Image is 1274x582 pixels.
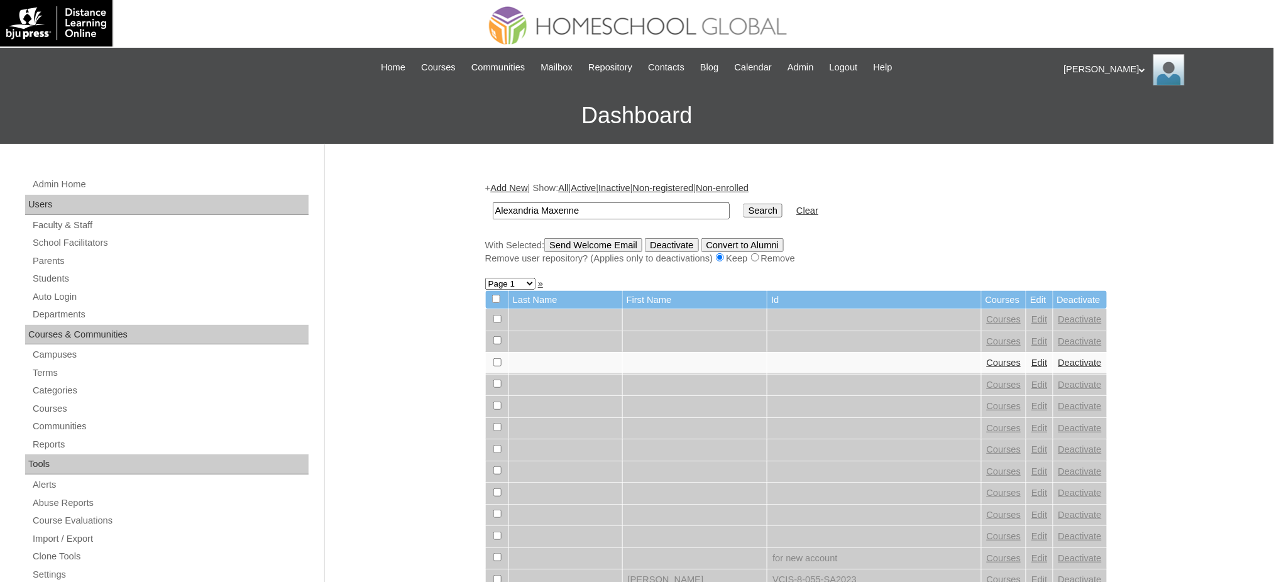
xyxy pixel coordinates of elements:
a: Courses [987,531,1021,541]
a: Deactivate [1058,423,1102,433]
img: Ariane Ebuen [1153,54,1185,85]
a: Alerts [31,477,309,493]
td: Deactivate [1053,291,1107,309]
a: Courses [987,423,1021,433]
a: Communities [465,60,532,75]
a: Courses [987,336,1021,346]
a: Parents [31,253,309,269]
a: Courses [987,488,1021,498]
a: Deactivate [1058,336,1102,346]
a: Edit [1031,314,1047,324]
a: Deactivate [1058,444,1102,454]
a: Edit [1031,380,1047,390]
a: Terms [31,365,309,381]
a: Active [571,183,596,193]
span: Home [381,60,405,75]
span: Communities [471,60,525,75]
span: Repository [588,60,632,75]
a: Home [375,60,412,75]
div: Remove user repository? (Applies only to deactivations) Keep Remove [485,252,1107,265]
a: Deactivate [1058,314,1102,324]
span: Calendar [735,60,772,75]
a: Repository [582,60,639,75]
td: Last Name [509,291,622,309]
a: Courses [987,401,1021,411]
h3: Dashboard [6,87,1268,144]
img: logo-white.png [6,6,106,40]
a: Deactivate [1058,401,1102,411]
span: Admin [788,60,814,75]
a: School Facilitators [31,235,309,251]
a: Contacts [642,60,691,75]
a: Clone Tools [31,549,309,564]
a: Courses [415,60,462,75]
input: Send Welcome Email [544,238,642,252]
input: Search [493,202,730,219]
a: Abuse Reports [31,495,309,511]
a: Edit [1031,466,1047,476]
a: Courses [987,314,1021,324]
a: Courses [987,358,1021,368]
a: Edit [1031,358,1047,368]
a: Non-registered [633,183,694,193]
span: Blog [700,60,718,75]
div: With Selected: [485,238,1107,265]
a: Edit [1031,444,1047,454]
td: First Name [623,291,767,309]
a: Calendar [728,60,778,75]
span: Logout [830,60,858,75]
span: Mailbox [541,60,573,75]
input: Search [744,204,783,217]
a: Edit [1031,336,1047,346]
a: Admin Home [31,177,309,192]
a: Categories [31,383,309,398]
a: Faculty & Staff [31,217,309,233]
div: + | Show: | | | | [485,182,1107,265]
a: Edit [1031,423,1047,433]
td: Id [767,291,980,309]
td: for new account [767,548,980,569]
td: Edit [1026,291,1052,309]
a: Logout [823,60,864,75]
input: Deactivate [645,238,698,252]
div: Courses & Communities [25,325,309,345]
a: Import / Export [31,531,309,547]
a: Edit [1031,401,1047,411]
a: Auto Login [31,289,309,305]
input: Convert to Alumni [701,238,784,252]
a: Deactivate [1058,531,1102,541]
a: Courses [987,444,1021,454]
a: Courses [987,510,1021,520]
a: Deactivate [1058,488,1102,498]
a: All [559,183,569,193]
a: Deactivate [1058,466,1102,476]
a: Edit [1031,553,1047,563]
a: Courses [31,401,309,417]
a: » [538,278,543,288]
a: Course Evaluations [31,513,309,529]
a: Help [867,60,899,75]
a: Students [31,271,309,287]
a: Communities [31,419,309,434]
span: Courses [421,60,456,75]
a: Clear [796,206,818,216]
div: Users [25,195,309,215]
a: Blog [694,60,725,75]
a: Deactivate [1058,553,1102,563]
td: Courses [982,291,1026,309]
a: Inactive [598,183,630,193]
a: Add New [490,183,527,193]
a: Mailbox [535,60,579,75]
a: Edit [1031,531,1047,541]
div: [PERSON_NAME] [1064,54,1262,85]
a: Departments [31,307,309,322]
a: Deactivate [1058,510,1102,520]
a: Admin [781,60,820,75]
a: Courses [987,380,1021,390]
span: Contacts [648,60,684,75]
a: Edit [1031,488,1047,498]
span: Help [874,60,892,75]
div: Tools [25,454,309,475]
a: Courses [987,466,1021,476]
a: Deactivate [1058,358,1102,368]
